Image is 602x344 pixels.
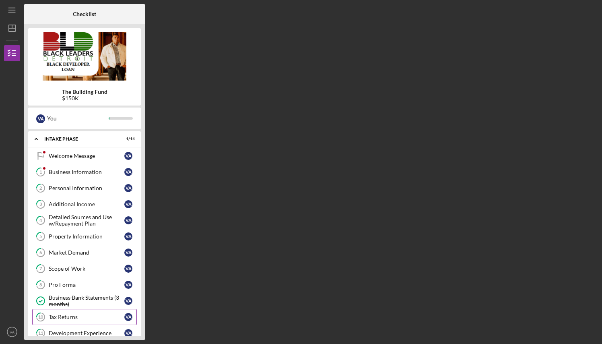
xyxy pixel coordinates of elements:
[39,266,42,271] tspan: 7
[120,137,135,141] div: 1 / 14
[124,265,132,273] div: V A
[124,216,132,224] div: V A
[49,282,124,288] div: Pro Forma
[39,218,42,223] tspan: 4
[49,330,124,336] div: Development Experience
[49,153,124,159] div: Welcome Message
[32,277,137,293] a: 8Pro FormaVA
[39,234,42,239] tspan: 5
[39,170,42,175] tspan: 1
[39,202,42,207] tspan: 3
[124,313,132,321] div: V A
[32,245,137,261] a: 6Market DemandVA
[73,11,96,17] b: Checklist
[32,261,137,277] a: 7Scope of WorkVA
[39,250,42,255] tspan: 6
[49,169,124,175] div: Business Information
[124,249,132,257] div: V A
[124,297,132,305] div: V A
[124,232,132,240] div: V A
[36,114,45,123] div: V A
[49,185,124,191] div: Personal Information
[124,329,132,337] div: V A
[32,164,137,180] a: 1Business InformationVA
[49,294,124,307] div: Business Bank Statements (3 months)
[39,282,42,288] tspan: 8
[62,89,107,95] b: The Building Fund
[32,228,137,245] a: 5Property InformationVA
[49,233,124,240] div: Property Information
[44,137,115,141] div: Intake Phase
[28,32,141,81] img: Product logo
[124,200,132,208] div: V A
[32,325,137,341] a: 11Development ExperienceVA
[49,214,124,227] div: Detailed Sources and Use w/Repayment Plan
[62,95,107,102] div: $150K
[38,315,43,320] tspan: 10
[124,168,132,176] div: V A
[10,330,15,334] text: VA
[32,196,137,212] a: 3Additional IncomeVA
[49,249,124,256] div: Market Demand
[32,148,137,164] a: Welcome MessageVA
[32,309,137,325] a: 10Tax ReturnsVA
[32,212,137,228] a: 4Detailed Sources and Use w/Repayment PlanVA
[47,112,109,125] div: You
[49,314,124,320] div: Tax Returns
[124,281,132,289] div: V A
[32,180,137,196] a: 2Personal InformationVA
[4,324,20,340] button: VA
[39,186,42,191] tspan: 2
[32,293,137,309] a: Business Bank Statements (3 months)VA
[49,265,124,272] div: Scope of Work
[49,201,124,207] div: Additional Income
[38,331,43,336] tspan: 11
[124,152,132,160] div: V A
[124,184,132,192] div: V A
